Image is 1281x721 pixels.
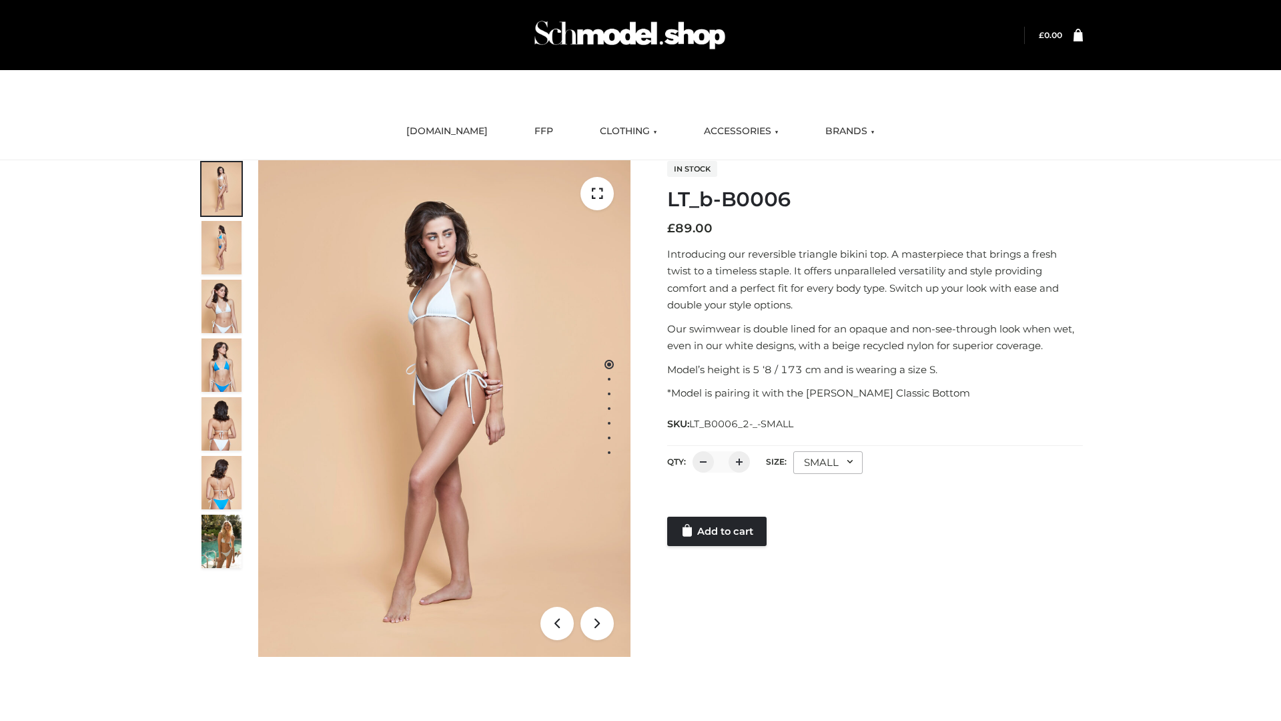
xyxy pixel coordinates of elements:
[793,451,863,474] div: SMALL
[201,338,242,392] img: ArielClassicBikiniTop_CloudNine_AzureSky_OW114ECO_4-scaled.jpg
[201,280,242,333] img: ArielClassicBikiniTop_CloudNine_AzureSky_OW114ECO_3-scaled.jpg
[530,9,730,61] img: Schmodel Admin 964
[201,456,242,509] img: ArielClassicBikiniTop_CloudNine_AzureSky_OW114ECO_8-scaled.jpg
[396,117,498,146] a: [DOMAIN_NAME]
[201,221,242,274] img: ArielClassicBikiniTop_CloudNine_AzureSky_OW114ECO_2-scaled.jpg
[258,160,630,657] img: ArielClassicBikiniTop_CloudNine_AzureSky_OW114ECO_1
[667,361,1083,379] p: Model’s height is 5 ‘8 / 173 cm and is wearing a size S.
[689,418,793,430] span: LT_B0006_2-_-SMALL
[667,221,713,236] bdi: 89.00
[201,162,242,216] img: ArielClassicBikiniTop_CloudNine_AzureSky_OW114ECO_1-scaled.jpg
[201,515,242,568] img: Arieltop_CloudNine_AzureSky2.jpg
[766,457,787,467] label: Size:
[667,457,686,467] label: QTY:
[815,117,885,146] a: BRANDS
[667,416,795,432] span: SKU:
[667,385,1083,402] p: *Model is pairing it with the [PERSON_NAME] Classic Bottom
[667,161,717,177] span: In stock
[694,117,789,146] a: ACCESSORIES
[667,221,675,236] span: £
[667,246,1083,314] p: Introducing our reversible triangle bikini top. A masterpiece that brings a fresh twist to a time...
[1039,30,1062,40] a: £0.00
[524,117,563,146] a: FFP
[201,397,242,451] img: ArielClassicBikiniTop_CloudNine_AzureSky_OW114ECO_7-scaled.jpg
[590,117,667,146] a: CLOTHING
[667,320,1083,354] p: Our swimwear is double lined for an opaque and non-see-through look when wet, even in our white d...
[1039,30,1062,40] bdi: 0.00
[667,188,1083,212] h1: LT_b-B0006
[1039,30,1044,40] span: £
[667,517,767,546] a: Add to cart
